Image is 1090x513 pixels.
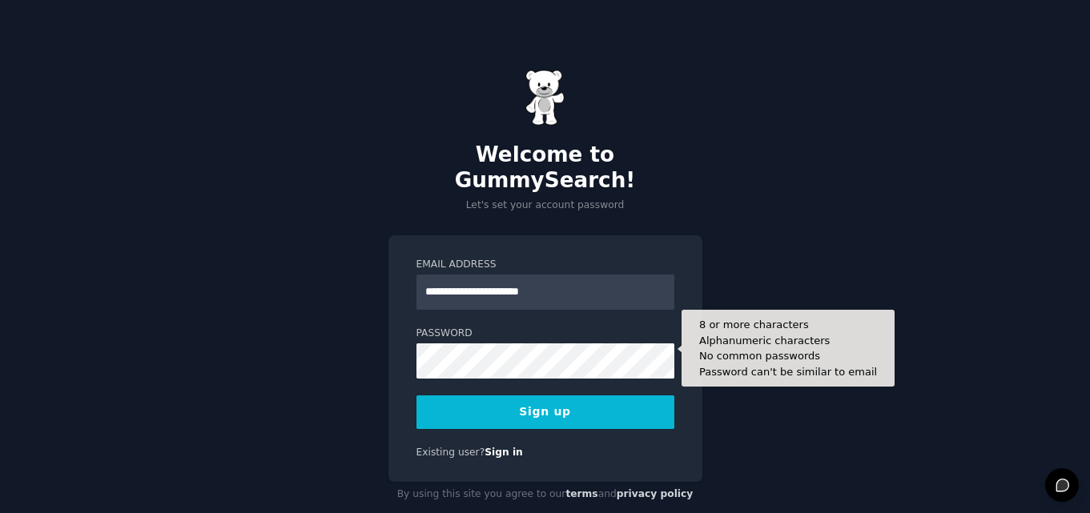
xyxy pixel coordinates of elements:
a: terms [565,488,597,499]
span: Existing user? [416,447,485,458]
h2: Welcome to GummySearch! [388,142,702,193]
a: privacy policy [617,488,694,499]
img: Gummy Bear [525,70,565,126]
p: Let's set your account password [388,198,702,213]
label: Password [416,327,674,341]
label: Email Address [416,258,674,272]
button: Sign up [416,395,674,429]
div: By using this site you agree to our and [388,482,702,507]
a: Sign in [485,447,523,458]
